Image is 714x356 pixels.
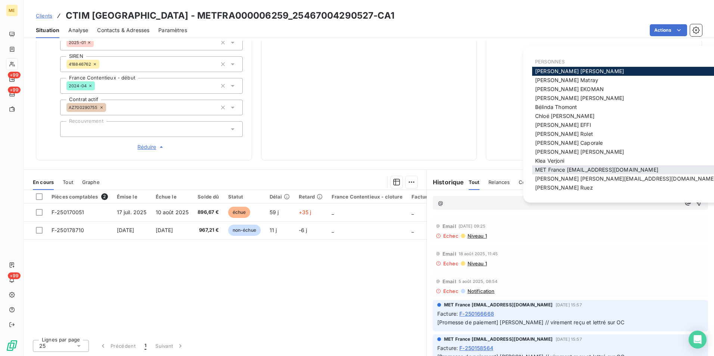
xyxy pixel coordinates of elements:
span: [PERSON_NAME] Ruez [535,184,593,191]
span: 2024-04 [69,84,87,88]
input: Ajouter une valeur [106,104,112,111]
div: ME [6,4,18,16]
span: +35 j [299,209,311,215]
h3: CTIM [GEOGRAPHIC_DATA] - METFRA000006259_25467004290527-CA1 [66,9,394,22]
span: Niveau 1 [467,233,487,239]
span: Echec [443,233,459,239]
span: -6 j [299,227,307,233]
span: 59 j [270,209,279,215]
span: MET France [EMAIL_ADDRESS][DOMAIN_NAME] [444,302,553,308]
span: [DATE] 09:25 [459,224,486,228]
span: Facture : [437,310,458,318]
span: @ [438,200,443,206]
span: 2025-01 [69,40,86,45]
span: _ [412,209,414,215]
span: Commentaires [519,179,553,185]
span: non-échue [228,225,261,236]
button: Actions [650,24,687,36]
a: Clients [36,12,52,19]
span: Facture : [437,344,458,352]
span: [DATE] 15:57 [556,303,582,307]
span: +99 [8,72,21,78]
span: Situation [36,26,59,34]
span: _ [332,209,334,215]
span: Email [443,223,456,229]
span: [PERSON_NAME] [PERSON_NAME] [535,95,624,101]
span: 5 août 2025, 08:54 [459,279,498,284]
span: Echec [443,260,459,266]
span: Notification [467,288,495,294]
span: 10 août 2025 [156,209,189,215]
span: 967,21 € [198,227,219,234]
span: 17 juil. 2025 [117,209,147,215]
button: Précédent [95,338,140,354]
h6: Historique [427,178,464,187]
span: [PERSON_NAME] Rolet [535,131,593,137]
span: Clients [36,13,52,19]
span: Graphe [82,179,100,185]
span: Email [443,251,456,257]
span: MET France [EMAIL_ADDRESS][DOMAIN_NAME] [444,336,553,343]
span: Tout [63,179,73,185]
span: F-250178710 [52,227,84,233]
span: 1 [145,342,146,350]
div: Facture / Echéancier [412,194,463,200]
span: Email [443,278,456,284]
span: [DATE] [117,227,134,233]
span: 418846762 [69,62,91,66]
span: [PERSON_NAME] Caporale [535,140,603,146]
div: Émise le [117,194,147,200]
span: [PERSON_NAME] [PERSON_NAME] [535,68,624,74]
span: 18 août 2025, 11:45 [459,252,498,256]
span: [DATE] [156,227,173,233]
div: Retard [299,194,323,200]
div: Solde dû [198,194,219,200]
span: F-250166668 [459,310,494,318]
span: échue [228,207,251,218]
span: [Promesse de paiement] [PERSON_NAME] // virement reçu et lettré sur OC [437,319,625,325]
span: Relances [488,179,510,185]
span: En cours [33,179,54,185]
span: +99 [8,272,21,279]
span: Niveau 1 [467,260,487,266]
span: 11 j [270,227,277,233]
div: Échue le [156,194,189,200]
div: France Contentieux - cloture [332,194,403,200]
span: [PERSON_NAME] [PERSON_NAME] [535,149,624,155]
span: Bélinda Thomont [535,104,577,110]
span: [PERSON_NAME] Matray [535,77,598,83]
span: Analyse [68,26,88,34]
span: Contacts & Adresses [97,26,149,34]
span: [DATE] 15:57 [556,337,582,341]
input: Ajouter une valeur [95,82,101,89]
button: 1 [140,338,151,354]
div: Open Intercom Messenger [689,331,707,349]
span: F-250158564 [459,344,493,352]
button: Réduire [60,143,243,151]
div: Statut [228,194,261,200]
input: Ajouter une valeur [94,39,100,46]
span: AZ700290755 [69,105,98,110]
button: Suivant [151,338,189,354]
span: [PERSON_NAME] EKOMAN [535,86,604,92]
input: Ajouter une valeur [66,126,72,132]
span: 2 [101,193,108,200]
span: +99 [8,87,21,93]
span: _ [412,227,414,233]
span: PERSONNES [535,59,565,65]
span: 25 [39,342,46,350]
span: [PERSON_NAME] EFFI [535,122,591,128]
input: Ajouter une valeur [99,61,105,68]
img: Logo LeanPay [6,340,18,352]
span: MET France [EMAIL_ADDRESS][DOMAIN_NAME] [535,166,658,173]
span: Paramètres [158,26,187,34]
span: 896,67 € [198,209,219,216]
span: Chloé [PERSON_NAME] [535,113,595,119]
span: Réduire [137,143,165,151]
div: Délai [270,194,290,200]
span: F-250170051 [52,209,84,215]
span: _ [332,227,334,233]
div: Pièces comptables [52,193,108,200]
span: Tout [469,179,480,185]
span: Echec [443,288,459,294]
